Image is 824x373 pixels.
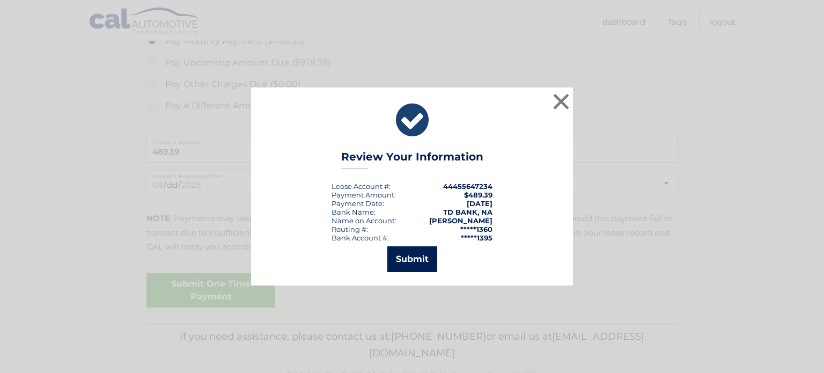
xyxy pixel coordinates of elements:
strong: 44455647234 [443,182,492,191]
div: Name on Account: [332,216,396,225]
div: Bank Account #: [332,233,389,242]
strong: [PERSON_NAME] [429,216,492,225]
strong: TD BANK, NA [443,208,492,216]
span: $489.39 [464,191,492,199]
div: Lease Account #: [332,182,391,191]
span: Payment Date [332,199,382,208]
div: Payment Amount: [332,191,396,199]
span: [DATE] [467,199,492,208]
div: Bank Name: [332,208,376,216]
div: : [332,199,384,208]
button: Submit [387,246,437,272]
h3: Review Your Information [341,150,483,169]
button: × [550,91,572,112]
div: Routing #: [332,225,368,233]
